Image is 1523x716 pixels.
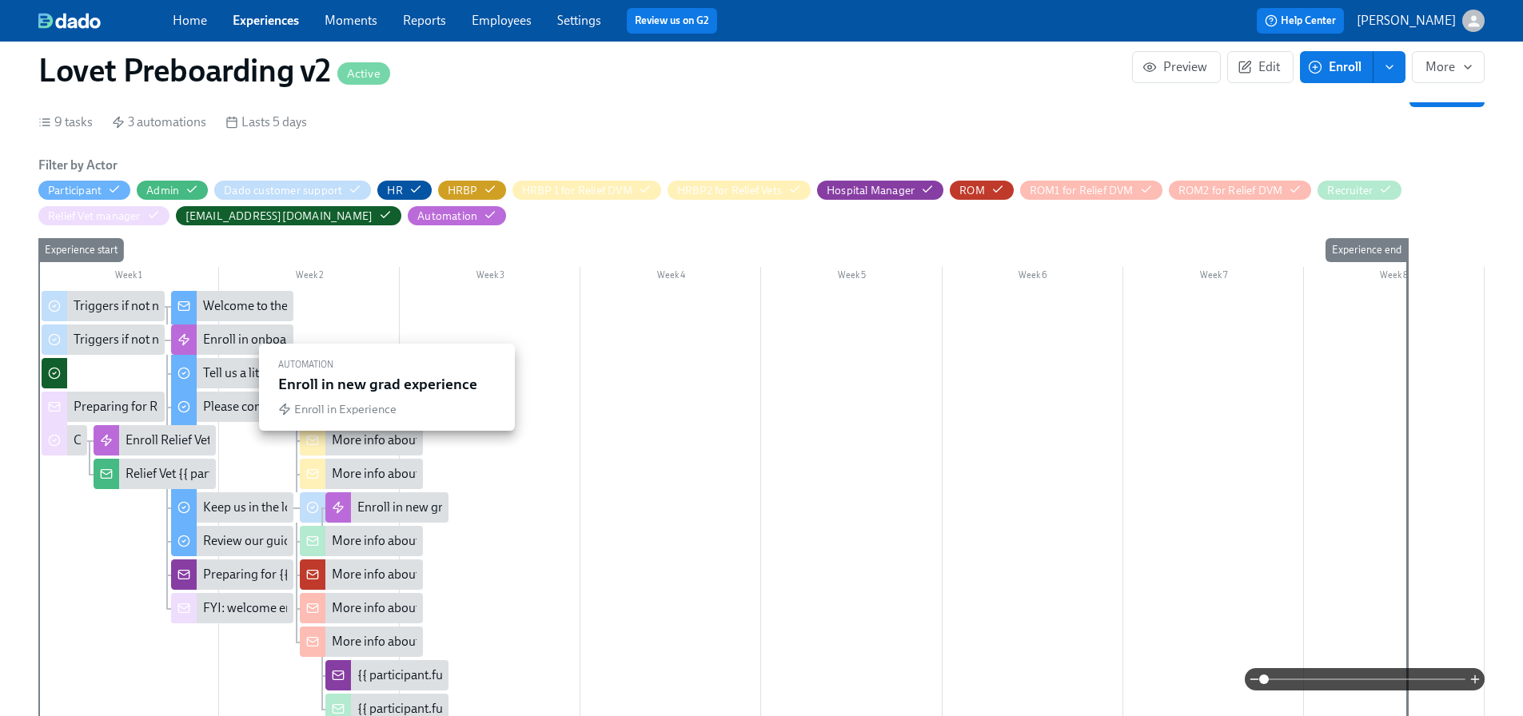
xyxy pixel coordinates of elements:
[294,400,397,418] div: Enroll in Experience
[1030,183,1134,198] div: ROM1 for Relief DVM
[42,324,165,355] div: Triggers if not new grad / grad status confirmed
[1311,59,1362,75] span: Enroll
[300,425,423,455] div: More info about new Relief Vet {{ participant.fullName }} (starting {{ participant.startDate | MM...
[1227,51,1294,83] button: Edit
[171,324,294,355] div: Enroll in onboarding
[332,465,935,483] div: More info about new Relief Vet {{ participant.fullName }} (starting {{ participant.startDate | MM...
[472,13,532,28] a: Employees
[42,425,87,455] div: Confirm first shift details for {{ participant.fullName }}
[171,358,294,388] div: Tell us a little more about you!
[173,13,207,28] a: Home
[668,181,811,200] button: HRBP2 for Relief Vets
[1257,8,1344,34] button: Help Center
[48,209,141,224] div: Hide Relief Vet manager
[278,356,496,374] div: Automation
[827,183,915,198] div: Hospital Manager
[332,566,1173,583] div: More info about new [PERSON_NAME] {{ participant.fullName }} (starting {{ participant.startDate |...
[185,209,373,224] div: Hide recruiting@lovet.com
[171,492,294,523] div: Keep us in the loop about your graduation and NAVLE
[38,206,169,225] button: Relief Vet manager
[300,593,423,623] div: More info about new Relief Vet {{ participant.fullName }} (starting {{ participant.startDate | MM...
[171,392,294,422] div: Please confirm the email you'll use after graduating
[300,626,423,657] div: More info about new Relief Vet {{ participant.fullName }} (starting {{ participant.startDate | MM...
[943,267,1123,288] div: Week 6
[332,633,935,650] div: More info about new Relief Vet {{ participant.fullName }} (starting {{ participant.startDate | MM...
[761,267,942,288] div: Week 5
[522,183,632,198] div: Hide HRBP 1 for Relief DVM
[1327,183,1373,198] div: Hide Recruiter
[42,291,165,321] div: Triggers if not new grad / grad status confirmed, or if they're a relief vet
[137,181,208,200] button: Admin
[959,183,985,198] div: Hide ROM
[300,459,423,489] div: More info about new Relief Vet {{ participant.fullName }} (starting {{ participant.startDate | MM...
[219,267,400,288] div: Week 2
[74,297,457,315] div: Triggers if not new grad / grad status confirmed, or if they're a relief vet
[176,206,402,225] button: [EMAIL_ADDRESS][DOMAIN_NAME]
[1412,51,1485,83] button: More
[171,291,294,321] div: Welcome to the Lovet Team
[203,499,495,516] div: Keep us in the loop about your graduation and NAVLE
[38,51,390,89] h1: Lovet Preboarding v2
[627,8,717,34] button: Review us on G2
[400,267,580,288] div: Week 3
[817,181,943,200] button: Hospital Manager
[377,181,431,200] button: HR
[1318,181,1401,200] button: Recruiter
[112,113,206,131] div: 3 automations
[278,374,496,395] h5: Enroll in new grad experience
[94,425,217,455] div: Enroll Relief Vet in onboarding
[38,267,219,288] div: Week 1
[357,499,518,516] div: Enroll in new grad experience
[1146,59,1207,75] span: Preview
[171,593,294,623] div: FYI: welcome email sent to new Relief Vet {{ participant.fullName }}
[557,13,601,28] a: Settings
[203,331,316,348] div: Enroll in onboarding
[203,398,482,416] div: Please confirm the email you'll use after graduating
[38,13,173,29] a: dado
[74,432,366,449] div: Confirm first shift details for {{ participant.fullName }}
[337,68,390,80] span: Active
[403,13,446,28] a: Reports
[438,181,506,200] button: HRBP
[214,181,371,200] button: Dado customer support
[203,297,353,315] div: Welcome to the Lovet Team
[332,599,935,617] div: More info about new Relief Vet {{ participant.fullName }} (starting {{ participant.startDate | MM...
[126,432,291,449] div: Enroll Relief Vet in onboarding
[580,267,761,288] div: Week 4
[74,331,333,348] div: Triggers if not new grad / grad status confirmed
[332,532,1173,550] div: More info about new [PERSON_NAME] {{ participant.fullName }} (starting {{ participant.startDate |...
[1123,267,1304,288] div: Week 7
[1169,181,1312,200] button: ROM2 for Relief DVM
[300,559,423,590] div: More info about new [PERSON_NAME] {{ participant.fullName }} (starting {{ participant.startDate |...
[1132,51,1221,83] button: Preview
[677,183,782,198] div: Hide HRBP2 for Relief Vets
[171,526,294,556] div: Review our guide to working in a Lovet hospital
[203,532,460,550] div: Review our guide to working in a Lovet hospital
[512,181,661,200] button: HRBP 1 for Relief DVM
[146,183,179,198] div: Hide Admin
[224,183,342,198] div: Hide Dado customer support
[42,392,165,422] div: Preparing for Relief Vet {{ participant.fullName }}'s start
[332,432,935,449] div: More info about new Relief Vet {{ participant.fullName }} (starting {{ participant.startDate | MM...
[1357,12,1456,30] p: [PERSON_NAME]
[1357,10,1485,32] button: [PERSON_NAME]
[203,599,567,617] div: FYI: welcome email sent to new Relief Vet {{ participant.fullName }}
[48,183,102,198] div: Hide Participant
[387,183,402,198] div: Hide HR
[448,183,477,198] div: Hide HRBP
[1300,51,1373,83] button: Enroll
[203,364,365,382] div: Tell us a little more about you!
[300,526,423,556] div: More info about new [PERSON_NAME] {{ participant.fullName }} (starting {{ participant.startDate |...
[38,181,130,200] button: Participant
[1241,59,1280,75] span: Edit
[408,206,506,225] button: Automation
[1020,181,1162,200] button: ROM1 for Relief DVM
[171,559,294,590] div: Preparing for {{ participant.fullName }}'s start
[417,209,477,224] div: Automation
[357,666,732,684] div: {{ participant.fullName }} has shared their graduation & NAVLE dates
[325,660,449,690] div: {{ participant.fullName }} has shared their graduation & NAVLE dates
[325,13,377,28] a: Moments
[233,13,299,28] a: Experiences
[635,13,709,29] a: Review us on G2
